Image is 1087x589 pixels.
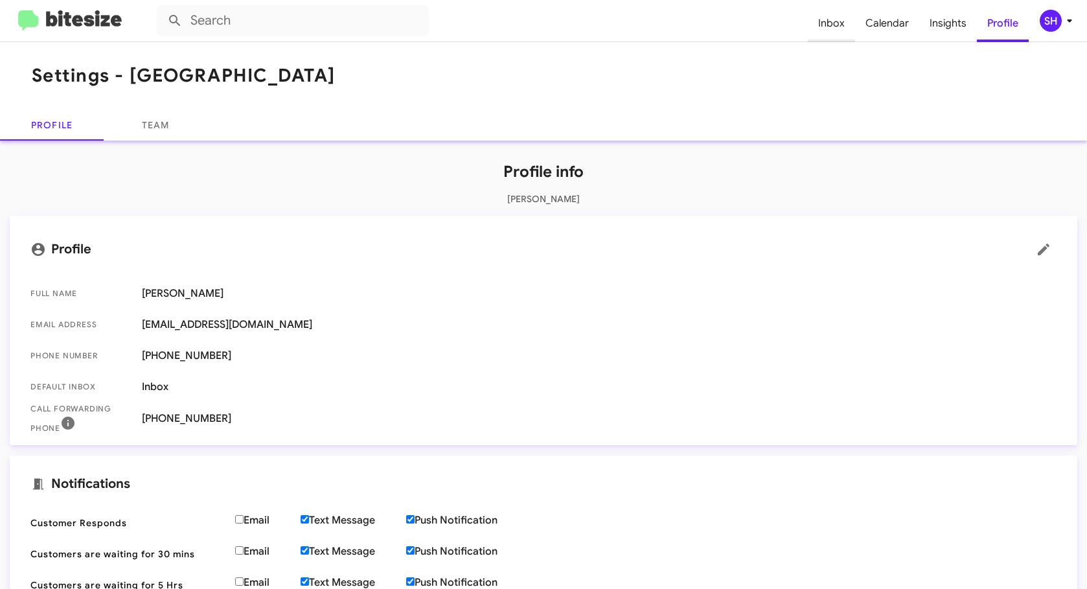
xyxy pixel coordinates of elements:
label: Text Message [301,514,406,527]
label: Email [235,576,301,589]
input: Push Notification [406,577,415,586]
h1: Settings - [GEOGRAPHIC_DATA] [32,65,335,86]
span: Email Address [30,318,132,331]
label: Email [235,545,301,558]
input: Text Message [301,577,309,586]
p: [PERSON_NAME] [10,192,1077,205]
a: Calendar [855,5,919,42]
span: [EMAIL_ADDRESS][DOMAIN_NAME] [142,318,1057,331]
span: Customer Responds [30,516,225,529]
span: Customers are waiting for 30 mins [30,548,225,560]
input: Push Notification [406,515,415,524]
span: [PHONE_NUMBER] [142,349,1057,362]
span: Default Inbox [30,380,132,393]
h1: Profile info [10,161,1077,182]
input: Search [157,5,429,36]
span: [PHONE_NUMBER] [142,412,1057,425]
label: Push Notification [406,514,529,527]
input: Email [235,515,244,524]
input: Email [235,546,244,555]
span: Full Name [30,287,132,300]
a: Inbox [808,5,855,42]
mat-card-title: Profile [30,237,1057,262]
a: Profile [977,5,1029,42]
span: Phone number [30,349,132,362]
div: SH [1040,10,1062,32]
a: Team [104,110,207,141]
button: SH [1029,10,1073,32]
input: Text Message [301,546,309,555]
span: Inbox [142,380,1057,393]
input: Push Notification [406,546,415,555]
input: Email [235,577,244,586]
mat-card-title: Notifications [30,476,1057,492]
a: Insights [919,5,977,42]
label: Email [235,514,301,527]
span: Call Forwarding Phone [30,402,132,435]
label: Push Notification [406,576,529,589]
label: Text Message [301,545,406,558]
label: Text Message [301,576,406,589]
span: [PERSON_NAME] [142,287,1057,300]
input: Text Message [301,515,309,524]
label: Push Notification [406,545,529,558]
